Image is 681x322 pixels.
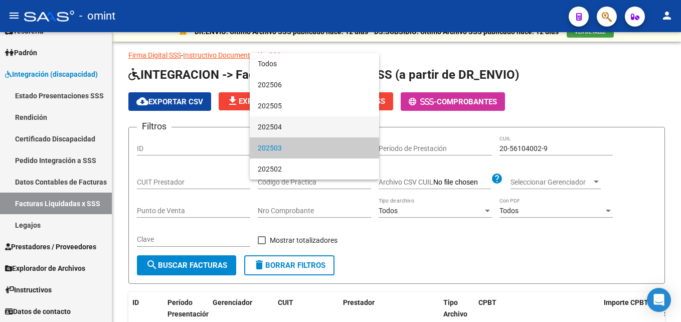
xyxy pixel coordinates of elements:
[647,288,671,312] div: Open Intercom Messenger
[258,53,371,74] span: Todos
[258,95,371,116] span: 202505
[258,74,371,95] span: 202506
[258,116,371,137] span: 202504
[258,137,371,158] span: 202503
[258,158,371,180] span: 202502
